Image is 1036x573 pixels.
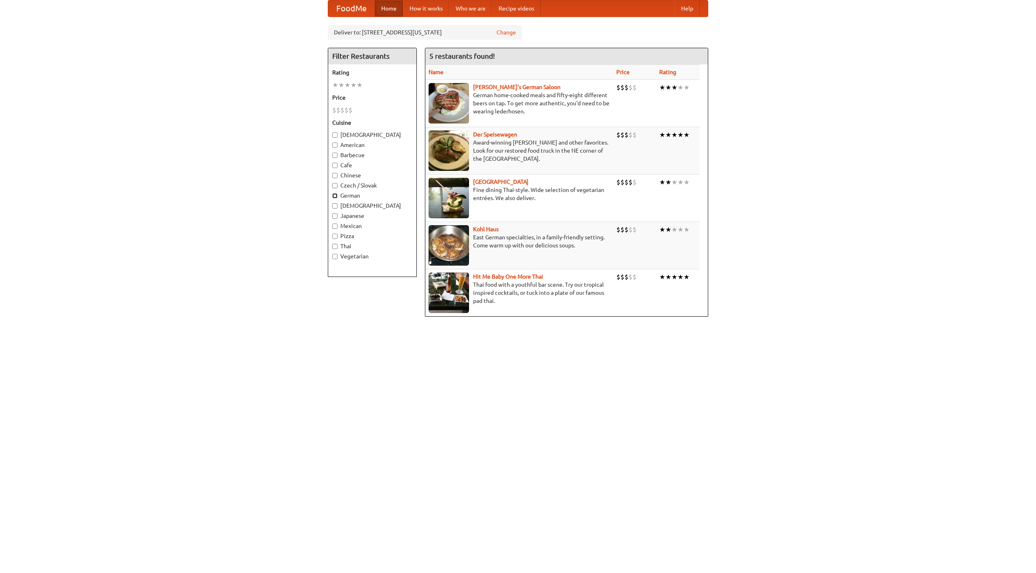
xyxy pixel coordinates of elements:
label: Mexican [332,222,412,230]
li: $ [620,130,624,139]
li: ★ [684,273,690,281]
input: Japanese [332,213,338,219]
li: ★ [338,81,344,89]
li: ★ [665,273,671,281]
label: Cafe [332,161,412,169]
li: ★ [684,178,690,187]
li: ★ [677,273,684,281]
li: $ [628,225,633,234]
li: $ [616,178,620,187]
p: Thai food with a youthful bar scene. Try our tropical inspired cocktails, or tuck into a plate of... [429,281,610,305]
li: $ [620,83,624,92]
input: Mexican [332,224,338,229]
h5: Cuisine [332,119,412,127]
li: $ [624,130,628,139]
li: $ [340,106,344,115]
li: ★ [659,130,665,139]
li: $ [616,83,620,92]
label: German [332,192,412,200]
img: esthers.jpg [429,83,469,124]
a: Recipe videos [492,0,541,17]
input: Pizza [332,234,338,239]
li: ★ [677,130,684,139]
label: American [332,141,412,149]
a: How it works [403,0,449,17]
a: Help [675,0,700,17]
h4: Filter Restaurants [328,48,416,64]
label: [DEMOGRAPHIC_DATA] [332,202,412,210]
li: ★ [665,130,671,139]
li: $ [624,83,628,92]
li: $ [616,225,620,234]
img: babythai.jpg [429,273,469,313]
input: German [332,193,338,198]
li: ★ [357,81,363,89]
li: ★ [684,225,690,234]
label: [DEMOGRAPHIC_DATA] [332,131,412,139]
label: Barbecue [332,151,412,159]
li: $ [624,178,628,187]
li: $ [348,106,352,115]
input: Barbecue [332,153,338,158]
a: Kohl Haus [473,226,499,232]
label: Chinese [332,171,412,179]
div: Deliver to: [STREET_ADDRESS][US_STATE] [328,25,522,40]
input: [DEMOGRAPHIC_DATA] [332,203,338,209]
a: Who we are [449,0,492,17]
input: Cafe [332,163,338,168]
li: $ [344,106,348,115]
input: [DEMOGRAPHIC_DATA] [332,132,338,138]
a: Der Speisewagen [473,131,517,138]
li: ★ [677,83,684,92]
p: Fine dining Thai-style. Wide selection of vegetarian entrées. We also deliver. [429,186,610,202]
a: Hit Me Baby One More Thai [473,273,543,280]
a: [PERSON_NAME]'s German Saloon [473,84,560,90]
li: ★ [671,178,677,187]
input: Thai [332,244,338,249]
p: German home-cooked meals and fifty-eight different beers on tap. To get more authentic, you'd nee... [429,91,610,115]
li: $ [628,83,633,92]
label: Thai [332,242,412,250]
li: ★ [671,225,677,234]
li: ★ [677,225,684,234]
li: ★ [350,81,357,89]
li: ★ [665,225,671,234]
li: $ [633,130,637,139]
label: Czech / Slovak [332,181,412,190]
a: [GEOGRAPHIC_DATA] [473,179,529,185]
label: Pizza [332,232,412,240]
li: $ [620,273,624,281]
li: $ [633,83,637,92]
li: ★ [684,130,690,139]
li: ★ [684,83,690,92]
img: speisewagen.jpg [429,130,469,171]
a: Home [375,0,403,17]
li: $ [633,225,637,234]
li: ★ [659,178,665,187]
label: Vegetarian [332,252,412,260]
input: Czech / Slovak [332,183,338,188]
img: satay.jpg [429,178,469,218]
li: $ [332,106,336,115]
li: $ [616,130,620,139]
li: ★ [671,273,677,281]
input: Vegetarian [332,254,338,259]
input: Chinese [332,173,338,178]
img: kohlhaus.jpg [429,225,469,266]
li: ★ [671,130,677,139]
li: ★ [677,178,684,187]
label: Japanese [332,212,412,220]
li: $ [336,106,340,115]
a: Price [616,69,630,75]
li: ★ [659,273,665,281]
ng-pluralize: 5 restaurants found! [429,52,495,60]
li: ★ [332,81,338,89]
li: $ [620,225,624,234]
li: $ [628,130,633,139]
a: Name [429,69,444,75]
